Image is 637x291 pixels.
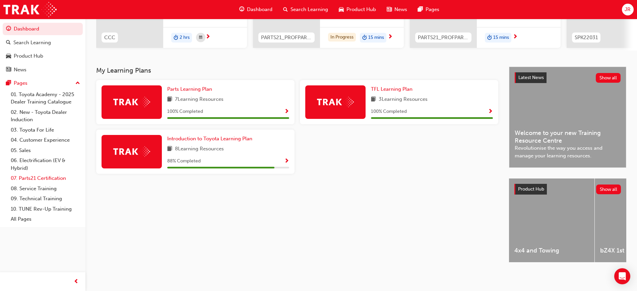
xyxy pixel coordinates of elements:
button: Show all [596,73,621,83]
span: Pages [426,6,439,13]
span: Search Learning [291,6,328,13]
span: 8 Learning Resources [175,145,224,153]
span: 15 mins [368,34,384,42]
span: book-icon [167,145,172,153]
span: prev-icon [74,278,79,286]
button: Show Progress [284,107,289,116]
span: 100 % Completed [167,108,203,116]
span: Introduction to Toyota Learning Plan [167,136,252,142]
a: 08. Service Training [8,184,83,194]
span: guage-icon [239,5,244,14]
button: Show all [596,185,621,194]
span: Welcome to your new Training Resource Centre [515,129,621,144]
span: pages-icon [418,5,423,14]
span: Show Progress [284,158,289,164]
a: Latest NewsShow all [515,72,621,83]
span: guage-icon [6,26,11,32]
a: 04. Customer Experience [8,135,83,145]
span: pages-icon [6,80,11,86]
div: Pages [14,79,27,87]
a: Latest NewsShow allWelcome to your new Training Resource CentreRevolutionise the way you access a... [509,67,626,168]
a: Dashboard [3,23,83,35]
a: 09. Technical Training [8,194,83,204]
img: Trak [317,97,354,107]
a: 01. Toyota Academy - 2025 Dealer Training Catalogue [8,89,83,107]
span: duration-icon [362,33,367,42]
span: Parts Learning Plan [167,86,212,92]
span: duration-icon [174,33,178,42]
span: Dashboard [247,6,272,13]
a: search-iconSearch Learning [278,3,333,16]
div: Open Intercom Messenger [614,268,630,284]
a: 4x4 and Towing [509,178,594,262]
span: 4x4 and Towing [514,247,589,254]
div: In Progress [328,33,356,42]
span: news-icon [387,5,392,14]
a: TFL Learning Plan [371,85,415,93]
a: Search Learning [3,37,83,49]
div: News [14,66,26,74]
span: 3 Learning Resources [379,95,428,104]
span: duration-icon [487,33,492,42]
span: PARTS21_PROFPART3_0923_EL [261,34,312,42]
span: Show Progress [284,109,289,115]
span: 7 Learning Resources [175,95,224,104]
span: Product Hub [518,186,544,192]
span: next-icon [388,34,393,40]
span: Latest News [518,75,544,80]
a: pages-iconPages [412,3,445,16]
div: Product Hub [14,52,43,60]
a: guage-iconDashboard [234,3,278,16]
span: JR [625,6,631,13]
a: News [3,64,83,76]
button: DashboardSearch LearningProduct HubNews [3,21,83,77]
a: car-iconProduct Hub [333,3,381,16]
a: All Pages [8,214,83,224]
span: 88 % Completed [167,157,201,165]
span: News [394,6,407,13]
span: book-icon [167,95,172,104]
button: Show Progress [488,107,493,116]
a: 05. Sales [8,145,83,156]
a: Product Hub [3,50,83,62]
a: Introduction to Toyota Learning Plan [167,135,255,143]
span: book-icon [371,95,376,104]
span: SPK22031 [575,34,598,42]
span: calendar-icon [199,33,202,42]
button: Pages [3,77,83,89]
span: Show Progress [488,109,493,115]
span: news-icon [6,67,11,73]
img: Trak [3,2,57,17]
button: Show Progress [284,157,289,165]
a: 06. Electrification (EV & Hybrid) [8,155,83,173]
span: PARTS21_PROFPART4_0923_EL [418,34,469,42]
span: 2 hrs [180,34,190,42]
a: Parts Learning Plan [167,85,215,93]
span: search-icon [6,40,11,46]
span: CCC [104,34,115,42]
a: Product HubShow all [514,184,621,195]
div: Search Learning [13,39,51,47]
a: 07. Parts21 Certification [8,173,83,184]
button: JR [622,4,634,15]
img: Trak [113,146,150,157]
span: search-icon [283,5,288,14]
a: 03. Toyota For Life [8,125,83,135]
span: car-icon [339,5,344,14]
span: next-icon [513,34,518,40]
span: 15 mins [493,34,509,42]
a: 10. TUNE Rev-Up Training [8,204,83,214]
span: Revolutionise the way you access and manage your learning resources. [515,144,621,159]
a: 02. New - Toyota Dealer Induction [8,107,83,125]
span: car-icon [6,53,11,59]
span: up-icon [75,79,80,88]
img: Trak [113,97,150,107]
span: next-icon [205,34,210,40]
a: news-iconNews [381,3,412,16]
h3: My Learning Plans [96,67,498,74]
span: TFL Learning Plan [371,86,412,92]
span: Product Hub [346,6,376,13]
span: 100 % Completed [371,108,407,116]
